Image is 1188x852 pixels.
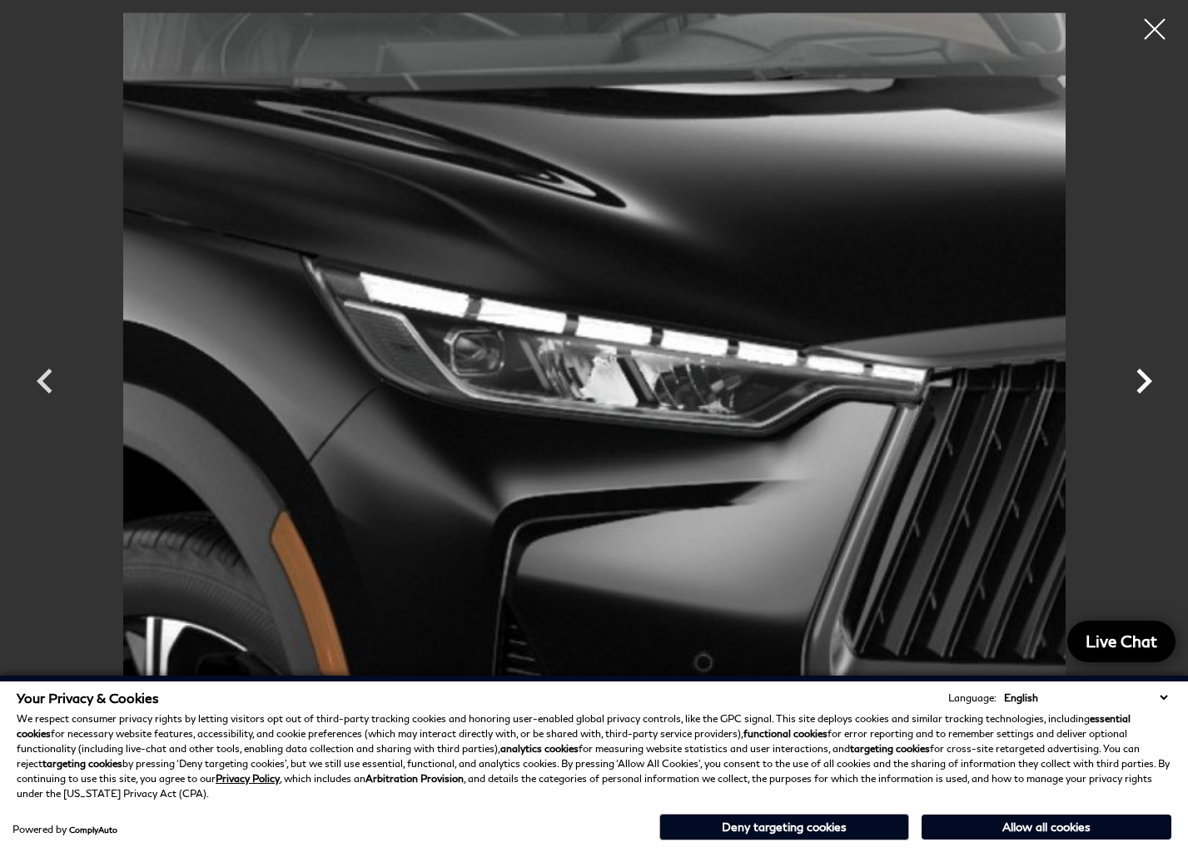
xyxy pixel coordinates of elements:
strong: Arbitration Provision [365,772,464,785]
div: Previous [20,348,70,423]
select: Language Select [1000,690,1171,706]
div: Next [1119,348,1169,423]
div: Powered by [12,825,117,835]
button: Allow all cookies [922,815,1171,840]
strong: targeting cookies [850,742,930,755]
a: Live Chat [1067,621,1176,662]
strong: functional cookies [743,727,828,740]
strong: analytics cookies [500,742,579,755]
button: Deny targeting cookies [659,814,909,840]
p: We respect consumer privacy rights by letting visitors opt out of third-party tracking cookies an... [17,711,1171,801]
a: ComplyAuto [69,825,117,835]
span: Your Privacy & Cookies [17,690,159,706]
span: Live Chat [1077,631,1166,651]
a: Privacy Policy [216,772,280,785]
img: New 2026 2T MNRL BLK INFINITI AUTOGRAPH AWD image 10 [95,12,1094,719]
div: Language: [948,693,997,703]
strong: targeting cookies [42,757,122,770]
